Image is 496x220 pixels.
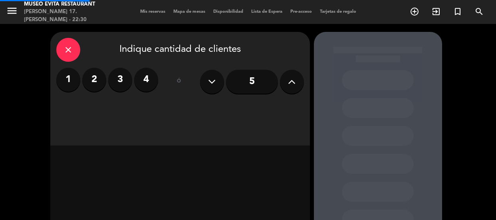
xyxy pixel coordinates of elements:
[24,0,118,8] div: Museo Evita Restaurant
[63,45,73,55] i: close
[134,68,158,92] label: 4
[316,10,360,14] span: Tarjetas de regalo
[453,7,462,16] i: turned_in_not
[247,10,286,14] span: Lista de Espera
[108,68,132,92] label: 3
[82,68,106,92] label: 2
[24,8,118,24] div: [PERSON_NAME] 17. [PERSON_NAME] - 22:30
[431,7,441,16] i: exit_to_app
[6,5,18,20] button: menu
[56,38,304,62] div: Indique cantidad de clientes
[166,68,192,96] div: ó
[169,10,209,14] span: Mapa de mesas
[410,7,419,16] i: add_circle_outline
[6,5,18,17] i: menu
[286,10,316,14] span: Pre-acceso
[56,68,80,92] label: 1
[474,7,484,16] i: search
[209,10,247,14] span: Disponibilidad
[136,10,169,14] span: Mis reservas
